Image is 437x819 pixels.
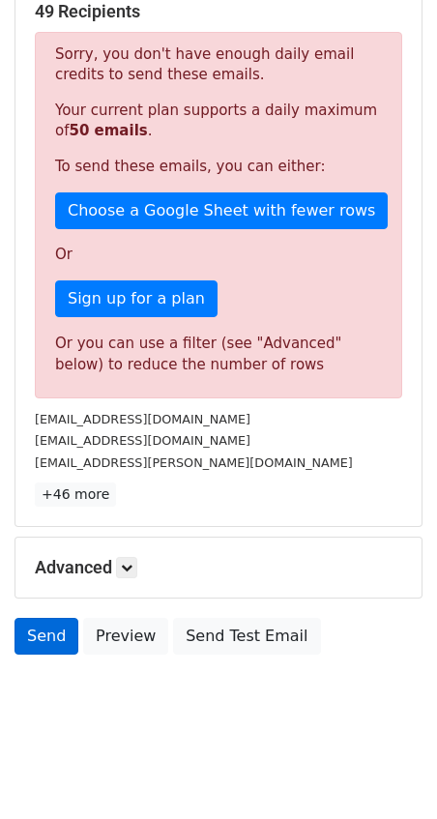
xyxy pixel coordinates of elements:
[55,101,382,141] p: Your current plan supports a daily maximum of .
[35,433,250,448] small: [EMAIL_ADDRESS][DOMAIN_NAME]
[35,483,116,507] a: +46 more
[55,192,388,229] a: Choose a Google Sheet with fewer rows
[55,245,382,265] p: Or
[340,726,437,819] iframe: Chat Widget
[69,122,147,139] strong: 50 emails
[35,1,402,22] h5: 49 Recipients
[173,618,320,655] a: Send Test Email
[55,44,382,85] p: Sorry, you don't have enough daily email credits to send these emails.
[35,455,353,470] small: [EMAIL_ADDRESS][PERSON_NAME][DOMAIN_NAME]
[83,618,168,655] a: Preview
[55,333,382,376] div: Or you can use a filter (see "Advanced" below) to reduce the number of rows
[35,412,250,426] small: [EMAIL_ADDRESS][DOMAIN_NAME]
[55,157,382,177] p: To send these emails, you can either:
[35,557,402,578] h5: Advanced
[55,280,218,317] a: Sign up for a plan
[15,618,78,655] a: Send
